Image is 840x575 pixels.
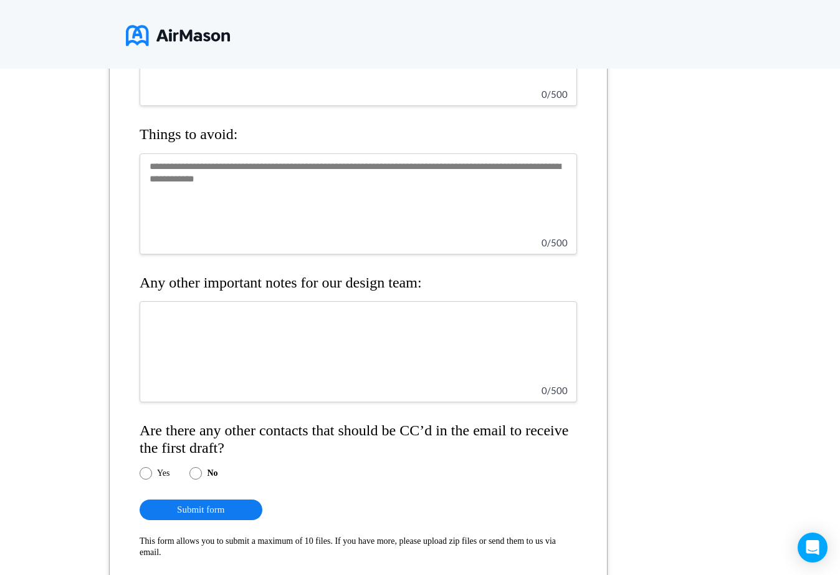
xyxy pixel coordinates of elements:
[140,126,577,143] h4: Things to avoid:
[542,237,568,248] span: 0 / 500
[140,500,262,520] button: Submit form
[798,533,828,563] div: Open Intercom Messenger
[140,536,556,557] span: This form allows you to submit a maximum of 10 files. If you have more, please upload zip files o...
[126,20,230,51] img: logo
[542,89,568,100] span: 0 / 500
[140,422,577,457] h4: Are there any other contacts that should be CC’d in the email to receive the first draft?
[207,468,217,478] label: No
[140,274,577,292] h4: Any other important notes for our design team:
[542,385,568,396] span: 0 / 500
[157,468,169,478] label: Yes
